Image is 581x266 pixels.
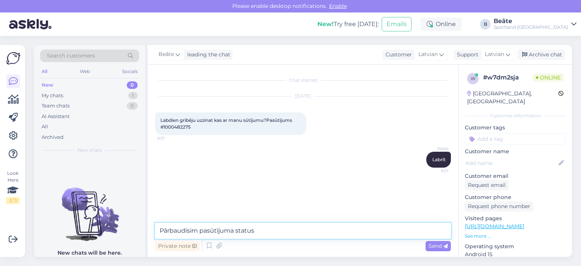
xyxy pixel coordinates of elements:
div: B [480,19,491,30]
p: See more ... [465,233,566,240]
span: New chats [78,147,102,154]
input: Add a tag [465,133,566,145]
div: Web [78,67,92,76]
div: Sportland [GEOGRAPHIC_DATA] [494,24,568,30]
a: BeāteSportland [GEOGRAPHIC_DATA] [494,18,576,30]
span: 9:37 [157,135,186,141]
div: Customer information [465,112,566,119]
img: Askly Logo [6,51,20,65]
div: Look Here [6,170,20,204]
div: Archive chat [517,50,565,60]
span: Enable [327,3,349,9]
span: 9:37 [420,168,449,174]
p: Android 15 [465,250,566,258]
div: Customer [382,51,412,59]
span: w [471,76,475,81]
div: 0 [127,102,138,110]
span: Search customers [47,52,95,60]
p: Visited pages [465,215,566,222]
b: New! [317,20,334,28]
div: Socials [121,67,139,76]
p: Customer name [465,148,566,156]
div: # w7dm2sja [483,73,533,82]
div: Team chats [42,102,70,110]
div: Request email [465,180,509,190]
img: No chats [34,174,145,242]
div: All [40,67,49,76]
div: Online [421,17,462,31]
span: Send [429,243,448,249]
p: New chats will be here. [57,249,122,257]
span: Latvian [485,50,504,59]
p: Customer tags [465,124,566,132]
span: Latvian [418,50,438,59]
div: Archived [42,134,64,141]
p: Customer phone [465,193,566,201]
div: My chats [42,92,63,100]
p: Customer email [465,172,566,180]
p: Operating system [465,243,566,250]
div: 1 [128,92,138,100]
span: Beāte [158,50,174,59]
span: Labdien gribēju uzzinat kas ar manu sūtījumu?Pasūtījums #1000482275 [160,117,293,130]
div: AI Assistant [42,113,70,120]
span: Beāte [420,146,449,151]
div: Support [454,51,478,59]
a: [URL][DOMAIN_NAME] [465,223,524,230]
div: [GEOGRAPHIC_DATA], [GEOGRAPHIC_DATA] [467,90,558,106]
textarea: [PERSON_NAME] pasūtījuma stat [155,223,451,239]
div: All [42,123,48,131]
div: 2 / 3 [6,197,20,204]
div: 0 [127,81,138,89]
div: Chat started [155,77,451,84]
button: Emails [382,17,412,31]
div: Private note [155,241,200,251]
input: Add name [465,159,557,167]
span: Labrīt [432,157,446,162]
div: Beāte [494,18,568,24]
div: New [42,81,53,89]
span: Online [533,73,564,82]
div: [DATE] [155,93,451,100]
div: leading the chat [184,51,230,59]
div: Request phone number [465,201,533,212]
div: Try free [DATE]: [317,20,379,29]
